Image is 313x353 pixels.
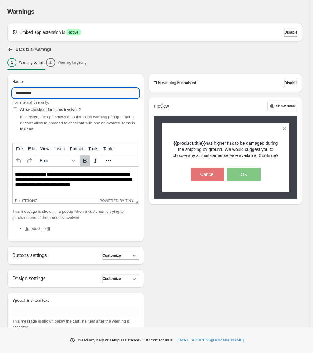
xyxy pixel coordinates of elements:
button: OK [227,168,261,181]
div: p [15,199,17,203]
button: More... [103,155,114,166]
span: Customize [102,253,121,258]
p: Embed app extension is [20,29,65,35]
span: Disable [284,80,297,85]
button: 1Warning content [7,56,45,69]
span: Table [103,146,113,151]
p: This warning is [154,80,180,86]
span: Warnings [7,8,35,15]
h2: Design settings [12,276,45,281]
h2: Preview [154,104,169,109]
span: Customize [102,276,121,281]
button: Disable [284,28,297,37]
span: File [16,146,23,151]
span: Edit [28,146,35,151]
span: Format [70,146,83,151]
span: Name [12,79,23,84]
div: Resize [133,198,139,203]
button: Cancel [191,168,224,181]
span: active [69,30,78,35]
span: Show modal [276,104,297,109]
p: has higher risk to be damaged during the shipping by ground. We would suggest you to choose any a... [172,140,279,159]
p: This message is shown in a popup when a customer is trying to purchase one of the products involved: [12,209,139,221]
button: Disable [284,79,297,87]
a: Powered by Tiny [100,199,134,203]
button: Redo [24,155,35,166]
span: This message is shown below the cart line item after the warning is accepted. [12,319,130,330]
button: Bold [80,155,90,166]
span: View [40,146,49,151]
button: Undo [14,155,24,166]
span: Allow checkout for items involved? [20,107,81,112]
span: Bold [40,158,70,163]
h2: Buttons settings [12,252,47,258]
h2: Back to all warnings [16,47,51,52]
button: Show modal [267,102,297,110]
div: 1 [7,58,16,67]
span: If checked, the app shows a confirmation warning popup. If not, it doesn't allow to proceed to ch... [20,115,135,131]
button: Customize [102,251,139,260]
button: Customize [102,274,139,283]
button: Formats [37,155,77,166]
strong: {{product.title}} [173,141,206,146]
span: Special line item text [12,298,49,303]
div: strong [22,199,38,203]
div: » [19,199,21,203]
button: Italic [90,155,100,166]
a: [EMAIL_ADDRESS][DOMAIN_NAME] [177,337,244,343]
li: {{product.title}} [24,226,139,232]
iframe: Rich Text Area [13,167,139,198]
strong: enabled [181,80,196,86]
span: Disable [284,30,297,35]
p: Warning content [19,60,45,65]
span: Insert [54,146,65,151]
span: Tools [88,146,98,151]
span: For internal use only. [12,100,49,105]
